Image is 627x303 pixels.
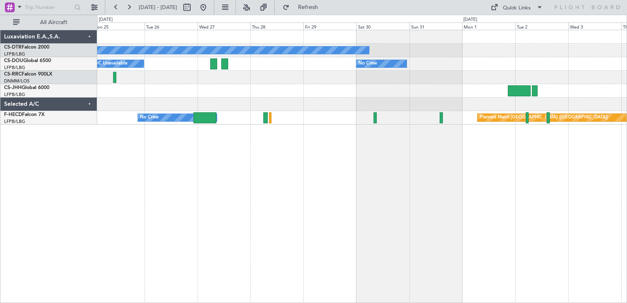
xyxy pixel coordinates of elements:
[25,1,72,13] input: Trip Number
[4,72,52,77] a: CS-RRCFalcon 900LX
[462,22,515,30] div: Mon 1
[503,4,531,12] div: Quick Links
[4,45,49,50] a: CS-DTRFalcon 2000
[480,111,608,124] div: Planned Maint [GEOGRAPHIC_DATA] ([GEOGRAPHIC_DATA])
[463,16,477,23] div: [DATE]
[91,22,145,30] div: Mon 25
[93,58,127,70] div: A/C Unavailable
[279,1,328,14] button: Refresh
[9,16,89,29] button: All Aircraft
[4,58,51,63] a: CS-DOUGlobal 6500
[198,22,251,30] div: Wed 27
[358,58,377,70] div: No Crew
[4,118,25,125] a: LFPB/LBG
[140,111,159,124] div: No Crew
[250,22,303,30] div: Thu 28
[99,16,113,23] div: [DATE]
[4,85,22,90] span: CS-JHH
[4,72,22,77] span: CS-RRC
[515,22,568,30] div: Tue 2
[4,112,22,117] span: F-HECD
[291,4,325,10] span: Refresh
[21,20,86,25] span: All Aircraft
[4,45,22,50] span: CS-DTR
[4,51,25,57] a: LFPB/LBG
[145,22,198,30] div: Tue 26
[4,58,23,63] span: CS-DOU
[568,22,621,30] div: Wed 3
[356,22,409,30] div: Sat 30
[4,91,25,98] a: LFPB/LBG
[409,22,462,30] div: Sun 31
[4,65,25,71] a: LFPB/LBG
[4,78,29,84] a: DNMM/LOS
[4,112,44,117] a: F-HECDFalcon 7X
[139,4,177,11] span: [DATE] - [DATE]
[303,22,356,30] div: Fri 29
[4,85,49,90] a: CS-JHHGlobal 6000
[487,1,547,14] button: Quick Links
